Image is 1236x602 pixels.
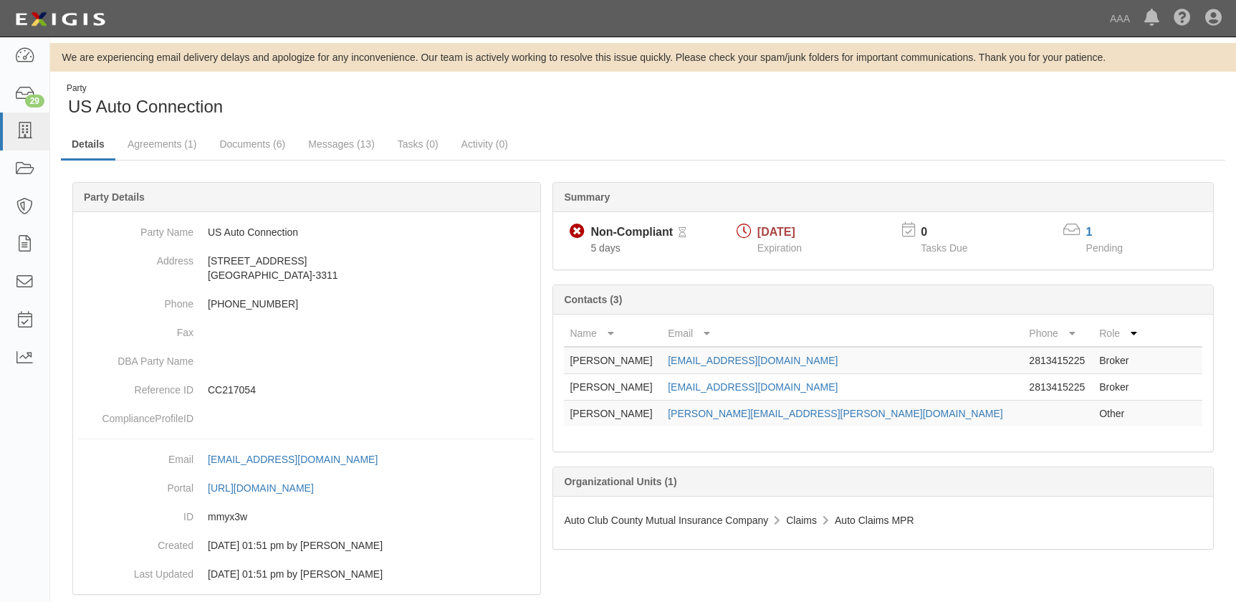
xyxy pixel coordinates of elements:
[79,347,193,368] dt: DBA Party Name
[564,515,768,526] span: Auto Club County Mutual Insurance Company
[79,531,193,553] dt: Created
[1174,10,1191,27] i: Help Center - Complianz
[451,130,519,158] a: Activity (0)
[1023,347,1093,374] td: 2813415225
[209,130,296,158] a: Documents (6)
[1093,401,1145,427] td: Other
[67,82,223,95] div: Party
[564,320,662,347] th: Name
[570,224,585,239] i: Non-Compliant
[50,50,1236,64] div: We are experiencing email delivery delays and apologize for any inconvenience. Our team is active...
[1086,242,1123,254] span: Pending
[590,224,673,241] div: Non-Compliant
[79,247,193,268] dt: Address
[61,82,633,119] div: US Auto Connection
[79,445,193,467] dt: Email
[387,130,449,158] a: Tasks (0)
[662,320,1023,347] th: Email
[79,247,535,290] dd: [STREET_ADDRESS] [GEOGRAPHIC_DATA]-3311
[564,294,622,305] b: Contacts (3)
[117,130,207,158] a: Agreements (1)
[208,454,393,465] a: [EMAIL_ADDRESS][DOMAIN_NAME]
[79,531,535,560] dd: 01/10/2024 01:51 pm by Benjamin Tully
[11,6,110,32] img: logo-5460c22ac91f19d4615b14bd174203de0afe785f0fc80cf4dbbc73dc1793850b.png
[208,383,535,397] p: CC217054
[564,401,662,427] td: [PERSON_NAME]
[835,515,914,526] span: Auto Claims MPR
[679,228,686,238] i: Pending Review
[79,218,535,247] dd: US Auto Connection
[1103,4,1137,33] a: AAA
[564,347,662,374] td: [PERSON_NAME]
[668,408,1003,419] a: [PERSON_NAME][EMAIL_ADDRESS][PERSON_NAME][DOMAIN_NAME]
[668,355,838,366] a: [EMAIL_ADDRESS][DOMAIN_NAME]
[79,404,193,426] dt: ComplianceProfileID
[1023,374,1093,401] td: 2813415225
[68,97,223,116] span: US Auto Connection
[79,474,193,495] dt: Portal
[1093,320,1145,347] th: Role
[921,224,985,241] p: 0
[590,242,620,254] span: Since 08/22/2025
[79,560,535,588] dd: 01/10/2024 01:51 pm by Benjamin Tully
[79,560,193,581] dt: Last Updated
[668,381,838,393] a: [EMAIL_ADDRESS][DOMAIN_NAME]
[208,482,330,494] a: [URL][DOMAIN_NAME]
[564,374,662,401] td: [PERSON_NAME]
[25,95,44,107] div: 29
[79,218,193,239] dt: Party Name
[79,290,193,311] dt: Phone
[208,452,378,467] div: [EMAIL_ADDRESS][DOMAIN_NAME]
[786,515,817,526] span: Claims
[61,130,115,161] a: Details
[757,242,802,254] span: Expiration
[79,290,535,318] dd: [PHONE_NUMBER]
[757,226,795,238] span: [DATE]
[79,318,193,340] dt: Fax
[84,191,145,203] b: Party Details
[297,130,385,158] a: Messages (13)
[564,191,610,203] b: Summary
[1093,374,1145,401] td: Broker
[1086,226,1093,238] a: 1
[1093,347,1145,374] td: Broker
[921,242,967,254] span: Tasks Due
[79,376,193,397] dt: Reference ID
[79,502,193,524] dt: ID
[564,476,676,487] b: Organizational Units (1)
[1023,320,1093,347] th: Phone
[79,502,535,531] dd: mmyx3w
